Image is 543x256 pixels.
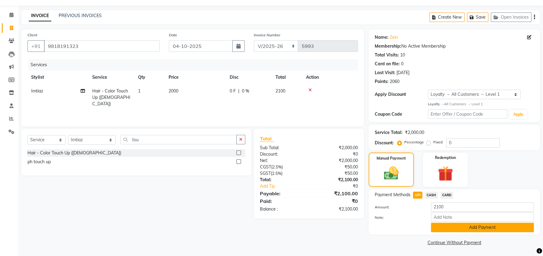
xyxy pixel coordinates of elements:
label: Invoice Number [254,32,280,38]
a: Add Tip [255,183,318,189]
span: CARD [440,192,454,199]
span: 1 [138,88,140,94]
th: Service [89,70,134,84]
div: ₹2,100.00 [309,206,363,212]
div: ₹50.00 [309,164,363,170]
div: ₹2,000.00 [309,157,363,164]
div: Discount: [255,151,309,157]
button: Add Payment [431,223,534,232]
th: Disc [226,70,272,84]
span: 2.5% [272,164,282,169]
div: ( ) [255,164,309,170]
img: _cash.svg [379,165,403,182]
th: Stylist [27,70,89,84]
div: ₹2,100.00 [309,190,363,197]
div: Services [28,59,363,70]
th: Price [165,70,226,84]
button: Create New [429,13,465,22]
div: Paid: [255,197,309,205]
div: ₹2,100.00 [309,177,363,183]
th: Total [272,70,302,84]
input: Amount [431,202,534,212]
span: CGST [260,164,271,170]
div: ₹2,000.00 [309,145,363,151]
a: PREVIOUS INVOICES [59,13,102,18]
span: Hair - Color Touch Up ([DEMOGRAPHIC_DATA]) [92,88,130,106]
label: Client [27,32,37,38]
div: Sub Total: [255,145,309,151]
div: ₹50.00 [309,170,363,177]
label: Manual Payment [377,156,406,161]
div: Card on file: [375,61,400,67]
span: 2100 [275,88,285,94]
input: Enter Offer / Coupon Code [428,109,507,119]
span: Total [260,135,274,142]
span: CASH [425,192,438,199]
div: Hair - Color Touch Up ([DEMOGRAPHIC_DATA]) [27,150,121,156]
div: ph touch up [27,159,51,165]
span: Imtiaz [31,88,43,94]
div: Coupon Code [375,111,428,117]
div: Apply Discount [375,91,428,98]
div: Last Visit: [375,70,395,76]
div: ( ) [255,170,309,177]
input: Add Note [431,212,534,222]
div: Net: [255,157,309,164]
button: +91 [27,40,45,52]
div: No Active Membership [375,43,534,49]
span: 2.5% [272,171,281,176]
label: Note: [370,215,426,220]
label: Redemption [435,155,456,160]
div: Service Total: [375,129,403,136]
label: Fixed [433,139,443,145]
span: 0 % [242,88,249,94]
input: Search or Scan [120,135,237,144]
div: Discount: [375,140,394,146]
button: Open Invoices [491,13,531,22]
div: Name: [375,34,388,41]
div: Membership: [375,43,401,49]
th: Qty [134,70,165,84]
span: Payment Methods [375,192,410,198]
span: 2000 [169,88,178,94]
div: [DATE] [396,70,410,76]
div: Balance : [255,206,309,212]
label: Date [169,32,177,38]
img: _gift.svg [433,164,458,183]
label: Percentage [404,139,424,145]
div: ₹0 [309,197,363,205]
div: ₹0 [309,151,363,157]
div: All Customers → Level 1 [428,102,534,107]
label: Amount: [370,204,426,210]
span: 0 F [230,88,236,94]
span: SGST [260,171,271,176]
button: Save [467,13,488,22]
div: Points: [375,78,388,85]
div: 10 [400,52,405,58]
span: UPI [413,192,422,199]
div: ₹2,000.00 [405,129,424,136]
div: Total: [255,177,309,183]
div: Total Visits: [375,52,399,58]
div: 0 [401,61,403,67]
a: Zein [390,34,398,41]
a: Continue Without Payment [370,240,539,246]
div: ₹0 [318,183,363,189]
div: Payable: [255,190,309,197]
th: Action [302,70,358,84]
button: Apply [510,110,527,119]
a: INVOICE [29,10,51,21]
strong: Loyalty → [428,102,444,106]
span: | [238,88,239,94]
div: 2060 [390,78,399,85]
input: Search by Name/Mobile/Email/Code [44,40,160,52]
